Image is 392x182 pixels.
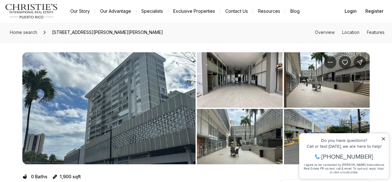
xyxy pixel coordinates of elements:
[50,27,165,37] span: [STREET_ADDRESS][PERSON_NAME][PERSON_NAME]
[25,29,77,35] span: [PHONE_NUMBER]
[60,174,81,179] p: 1,900 sqft
[31,174,47,179] p: 0 Baths
[315,30,385,35] nav: Page section menu
[354,56,366,68] button: Share Property: 500 AVE MUÑOZ RIVERA
[253,7,285,16] a: Resources
[365,9,383,14] span: Register
[285,7,304,16] a: Blog
[8,38,88,50] span: I agree to be contacted by [PERSON_NAME] International Real Estate PR via text, call & email. To ...
[136,7,168,16] a: Specialists
[342,30,359,35] a: Skip to: Location
[7,20,90,24] div: Call or text [DATE], we are here to help!
[284,109,370,164] button: View image gallery
[168,7,220,16] a: Exclusive Properties
[197,109,283,164] button: View image gallery
[22,52,196,164] li: 1 of 2
[362,5,387,17] button: Register
[345,9,357,14] span: Login
[7,14,90,18] div: Do you have questions?
[22,52,196,164] button: View image gallery
[220,7,253,16] button: Contact Us
[7,27,40,37] a: Home search
[10,30,37,35] span: Home search
[22,52,370,164] div: Listing Photos
[197,52,370,164] li: 2 of 2
[341,5,360,17] button: Login
[65,7,95,16] a: Our Story
[197,52,283,108] button: View image gallery
[5,4,58,19] img: logo
[367,30,385,35] a: Skip to: Features
[315,30,335,35] a: Skip to: Overview
[284,52,370,108] button: View image gallery
[324,56,336,68] button: Property options
[95,7,136,16] a: Our Advantage
[339,56,351,68] button: Save Property: 500 AVE MUÑOZ RIVERA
